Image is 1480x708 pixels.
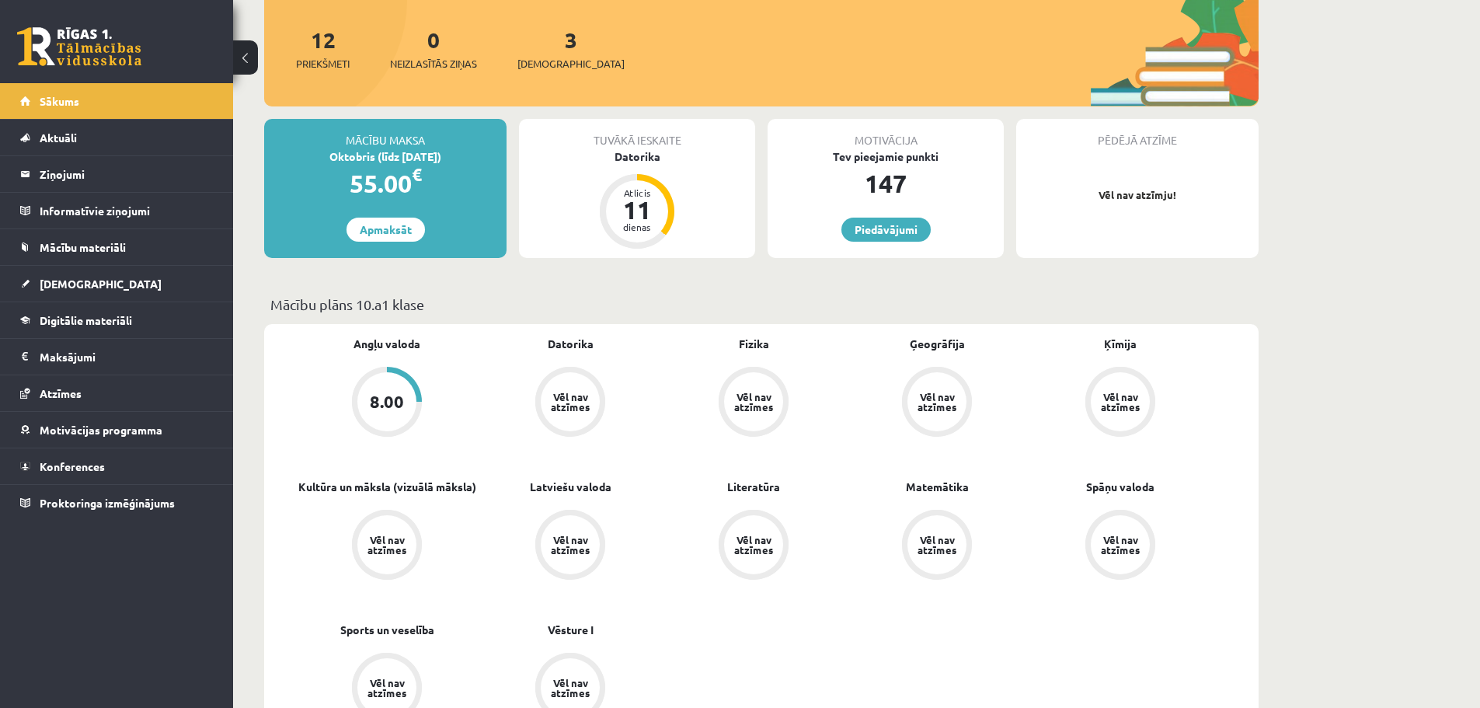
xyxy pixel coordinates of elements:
span: Priekšmeti [296,56,350,71]
div: Oktobris (līdz [DATE]) [264,148,507,165]
a: Kultūra un māksla (vizuālā māksla) [298,479,476,495]
a: 0Neizlasītās ziņas [390,26,477,71]
span: Digitālie materiāli [40,313,132,327]
a: 12Priekšmeti [296,26,350,71]
div: Vēl nav atzīmes [365,678,409,698]
a: Ķīmija [1104,336,1137,352]
p: Mācību plāns 10.a1 klase [270,294,1252,315]
a: [DEMOGRAPHIC_DATA] [20,266,214,302]
a: Sports un veselība [340,622,434,638]
div: Atlicis [614,188,660,197]
div: 147 [768,165,1004,202]
a: Maksājumi [20,339,214,375]
a: Vēl nav atzīmes [845,367,1029,440]
span: Proktoringa izmēģinājums [40,496,175,510]
a: Proktoringa izmēģinājums [20,485,214,521]
span: [DEMOGRAPHIC_DATA] [517,56,625,71]
div: Vēl nav atzīmes [365,535,409,555]
a: Vēl nav atzīmes [1029,367,1212,440]
a: Vēsture I [548,622,594,638]
span: Aktuāli [40,131,77,145]
a: Ziņojumi [20,156,214,192]
a: Literatūra [727,479,780,495]
a: Vēl nav atzīmes [479,510,662,583]
a: Piedāvājumi [841,218,931,242]
div: Pēdējā atzīme [1016,119,1259,148]
div: Vēl nav atzīmes [548,535,592,555]
a: Datorika Atlicis 11 dienas [519,148,755,251]
a: Datorika [548,336,594,352]
a: 8.00 [295,367,479,440]
a: Vēl nav atzīmes [845,510,1029,583]
span: Konferences [40,459,105,473]
span: Motivācijas programma [40,423,162,437]
div: dienas [614,222,660,232]
a: Matemātika [906,479,969,495]
p: Vēl nav atzīmju! [1024,187,1251,203]
div: Vēl nav atzīmes [915,535,959,555]
a: Konferences [20,448,214,484]
a: Vēl nav atzīmes [479,367,662,440]
a: Angļu valoda [353,336,420,352]
div: Vēl nav atzīmes [732,392,775,412]
div: Vēl nav atzīmes [548,678,592,698]
span: Sākums [40,94,79,108]
a: Vēl nav atzīmes [662,367,845,440]
a: Atzīmes [20,375,214,411]
a: Informatīvie ziņojumi [20,193,214,228]
a: Vēl nav atzīmes [295,510,479,583]
a: Rīgas 1. Tālmācības vidusskola [17,27,141,66]
legend: Maksājumi [40,339,214,375]
span: [DEMOGRAPHIC_DATA] [40,277,162,291]
a: Mācību materiāli [20,229,214,265]
a: Motivācijas programma [20,412,214,448]
div: Vēl nav atzīmes [915,392,959,412]
div: Mācību maksa [264,119,507,148]
div: Vēl nav atzīmes [732,535,775,555]
a: Ģeogrāfija [910,336,965,352]
div: Vēl nav atzīmes [548,392,592,412]
div: Datorika [519,148,755,165]
a: Vēl nav atzīmes [1029,510,1212,583]
div: 8.00 [370,393,404,410]
a: Apmaksāt [346,218,425,242]
a: Latviešu valoda [530,479,611,495]
legend: Informatīvie ziņojumi [40,193,214,228]
span: € [412,163,422,186]
div: Vēl nav atzīmes [1099,392,1142,412]
a: Vēl nav atzīmes [662,510,845,583]
div: Vēl nav atzīmes [1099,535,1142,555]
span: Atzīmes [40,386,82,400]
a: Fizika [739,336,769,352]
div: Tuvākā ieskaite [519,119,755,148]
div: 55.00 [264,165,507,202]
legend: Ziņojumi [40,156,214,192]
a: Sākums [20,83,214,119]
a: 3[DEMOGRAPHIC_DATA] [517,26,625,71]
div: Motivācija [768,119,1004,148]
span: Mācību materiāli [40,240,126,254]
a: Aktuāli [20,120,214,155]
span: Neizlasītās ziņas [390,56,477,71]
a: Spāņu valoda [1086,479,1154,495]
div: 11 [614,197,660,222]
div: Tev pieejamie punkti [768,148,1004,165]
a: Digitālie materiāli [20,302,214,338]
